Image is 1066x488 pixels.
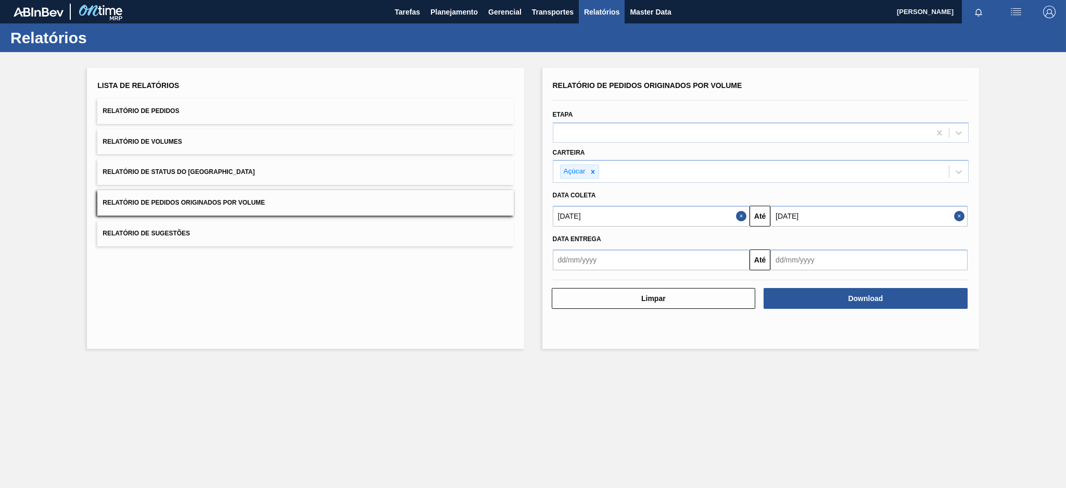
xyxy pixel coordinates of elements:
button: Close [954,206,968,227]
span: Data coleta [553,192,596,199]
button: Close [736,206,750,227]
button: Download [764,288,968,309]
button: Relatório de Status do [GEOGRAPHIC_DATA] [97,159,513,185]
span: Relatório de Pedidos [103,107,179,115]
span: Relatório de Sugestões [103,230,190,237]
input: dd/mm/yyyy [770,206,968,227]
span: Planejamento [430,6,478,18]
button: Relatório de Pedidos [97,98,513,124]
label: Carteira [553,149,585,156]
span: Data entrega [553,235,601,243]
button: Até [750,249,770,270]
label: Etapa [553,111,573,118]
input: dd/mm/yyyy [553,249,750,270]
span: Relatório de Pedidos Originados por Volume [103,199,265,206]
img: userActions [1010,6,1022,18]
div: Açúcar [561,165,587,178]
img: Logout [1043,6,1056,18]
button: Limpar [552,288,756,309]
button: Relatório de Sugestões [97,221,513,246]
span: Relatório de Volumes [103,138,182,145]
input: dd/mm/yyyy [770,249,968,270]
input: dd/mm/yyyy [553,206,750,227]
button: Relatório de Pedidos Originados por Volume [97,190,513,216]
span: Tarefas [395,6,420,18]
button: Até [750,206,770,227]
span: Relatório de Status do [GEOGRAPHIC_DATA] [103,168,255,176]
button: Relatório de Volumes [97,129,513,155]
span: Gerencial [488,6,522,18]
button: Notificações [962,5,995,19]
span: Lista de Relatórios [97,81,179,90]
span: Transportes [532,6,574,18]
span: Relatório de Pedidos Originados por Volume [553,81,742,90]
span: Relatórios [584,6,619,18]
h1: Relatórios [10,32,195,44]
span: Master Data [630,6,671,18]
img: TNhmsLtSVTkK8tSr43FrP2fwEKptu5GPRR3wAAAABJRU5ErkJggg== [14,7,64,17]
